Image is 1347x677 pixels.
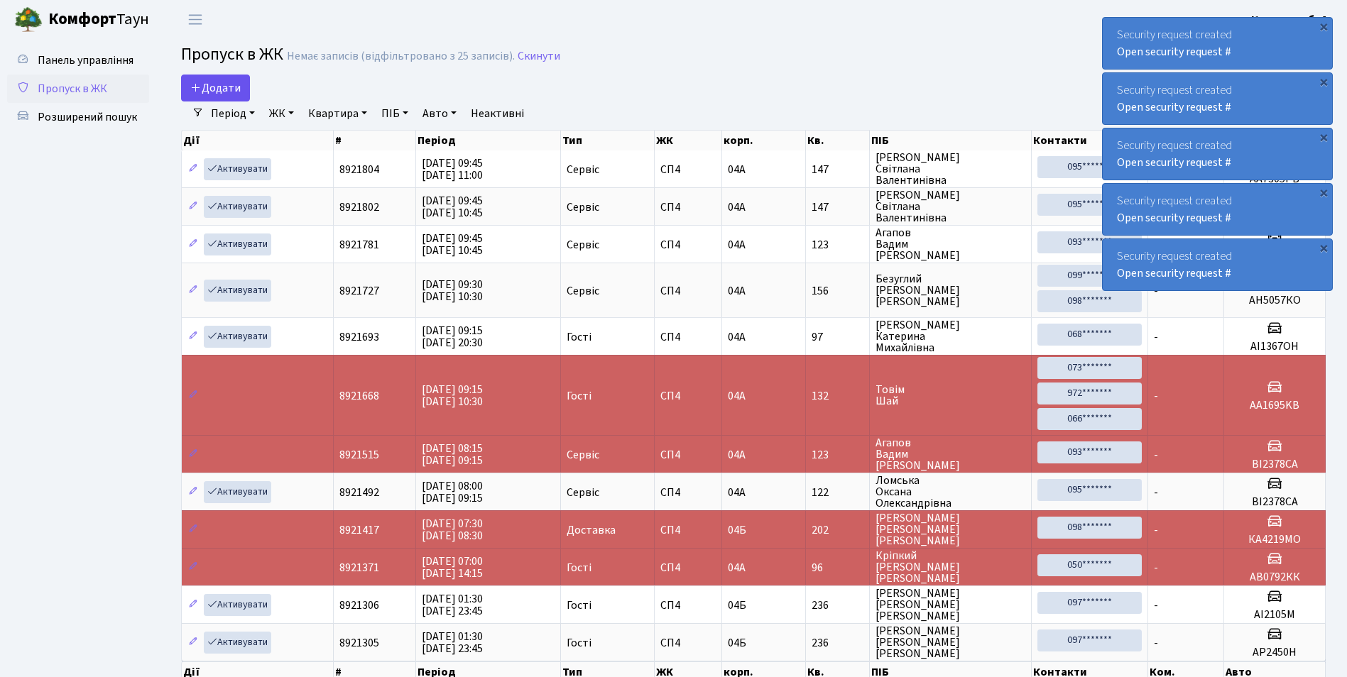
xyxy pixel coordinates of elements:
[422,478,483,506] span: [DATE] 08:00 [DATE] 09:15
[876,227,1025,261] span: Агапов Вадим [PERSON_NAME]
[660,331,716,343] span: СП4
[38,109,137,125] span: Розширений пошук
[38,53,133,68] span: Панель управління
[1316,19,1331,33] div: ×
[422,629,483,656] span: [DATE] 01:30 [DATE] 23:45
[1154,560,1158,576] span: -
[876,189,1025,224] span: [PERSON_NAME] Світлана Валентинівна
[204,481,271,503] a: Активувати
[190,80,241,96] span: Додати
[14,6,43,34] img: logo.png
[876,319,1025,353] span: [PERSON_NAME] Катерина Михайлівна
[422,516,483,544] span: [DATE] 07:30 [DATE] 08:30
[660,164,716,175] span: СП4
[204,280,271,302] a: Активувати
[876,384,1025,407] span: Товім Шай
[1117,155,1231,170] a: Open security request #
[660,600,716,611] span: СП4
[339,635,379,651] span: 8921305
[204,158,271,180] a: Активувати
[339,162,379,177] span: 8921804
[812,487,863,498] span: 122
[567,239,599,251] span: Сервіс
[660,239,716,251] span: СП4
[204,594,271,616] a: Активувати
[339,598,379,613] span: 8921306
[876,588,1025,622] span: [PERSON_NAME] [PERSON_NAME] [PERSON_NAME]
[728,635,746,651] span: 04Б
[728,283,746,299] span: 04А
[812,285,863,297] span: 156
[7,103,149,131] a: Розширений пошук
[417,101,462,126] a: Авто
[204,233,271,255] a: Активувати
[1251,12,1330,28] b: Консьєрж б. 4.
[1230,608,1319,622] h5: АІ2105М
[655,131,722,150] th: ЖК
[422,554,483,581] span: [DATE] 07:00 [DATE] 14:15
[728,560,746,576] span: 04А
[1251,11,1330,28] a: Консьєрж б. 4.
[1316,185,1331,199] div: ×
[1230,399,1319,412] h5: AA1695KB
[660,449,716,461] span: СП4
[1230,571,1319,584] h5: АВ0792КК
[339,522,379,538] span: 8921417
[728,388,746,404] span: 04А
[376,101,414,126] a: ПІБ
[204,326,271,348] a: Активувати
[1316,130,1331,144] div: ×
[870,131,1032,150] th: ПІБ
[1230,458,1319,471] h5: ВІ2378СА
[422,155,483,183] span: [DATE] 09:45 [DATE] 11:00
[422,441,483,468] span: [DATE] 08:15 [DATE] 09:15
[1316,241,1331,255] div: ×
[339,199,379,215] span: 8921802
[339,485,379,500] span: 8921492
[660,637,716,649] span: СП4
[567,202,599,213] span: Сервіс
[48,8,116,31] b: Комфорт
[567,285,599,297] span: Сервіс
[561,131,655,150] th: Тип
[1230,495,1319,509] h5: ВІ2378СА
[876,152,1025,186] span: [PERSON_NAME] Світлана Валентинівна
[728,485,746,500] span: 04А
[1103,239,1332,290] div: Security request created
[1117,210,1231,226] a: Open security request #
[205,101,261,126] a: Період
[1230,533,1319,546] h5: КА4219МО
[1154,447,1158,463] span: -
[339,447,379,463] span: 8921515
[728,447,746,463] span: 04А
[1230,646,1319,659] h5: АР2450Н
[660,390,716,402] span: СП4
[302,101,373,126] a: Квартира
[204,632,271,654] a: Активувати
[1316,75,1331,89] div: ×
[1103,73,1332,124] div: Security request created
[567,562,591,573] span: Гості
[1032,131,1148,150] th: Контакти
[1103,18,1332,69] div: Security request created
[567,331,591,343] span: Гості
[876,437,1025,471] span: Агапов Вадим [PERSON_NAME]
[1230,340,1319,353] h5: АІ1367ОН
[1103,128,1332,180] div: Security request created
[178,8,213,31] button: Переключити навігацію
[1154,598,1158,613] span: -
[660,562,716,573] span: СП4
[263,101,300,126] a: ЖК
[1117,99,1231,115] a: Open security request #
[567,524,616,536] span: Доставка
[339,388,379,404] span: 8921668
[339,283,379,299] span: 8921727
[812,524,863,536] span: 202
[660,285,716,297] span: СП4
[422,231,483,258] span: [DATE] 09:45 [DATE] 10:45
[812,600,863,611] span: 236
[567,164,599,175] span: Сервіс
[182,131,334,150] th: Дії
[660,524,716,536] span: СП4
[567,390,591,402] span: Гості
